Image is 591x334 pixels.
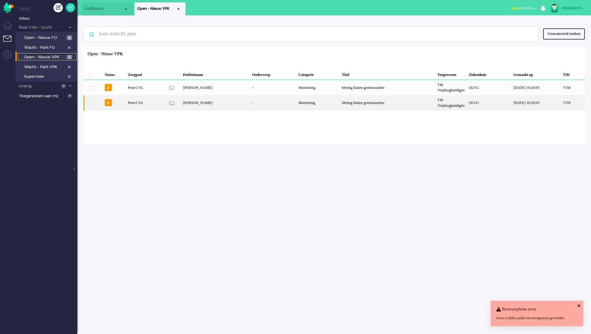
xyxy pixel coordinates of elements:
[340,95,435,110] div: Meting buiten grenswaarden
[126,95,165,110] div: Post-CVA
[496,315,578,321] div: Geen (valide) audio-invoerapparaat gevonden
[3,50,17,64] li: Admin menu
[3,35,17,49] li: Tickets menu
[134,2,185,15] li: View
[18,63,77,70] a: Wacht - Park VPK 0
[18,34,77,41] a: Open - Nieuw FO 3
[250,95,296,110] div: -
[24,74,65,80] span: Supervisie
[105,99,112,106] span: o
[250,80,296,95] div: -
[19,6,77,11] li: Views
[67,35,72,40] span: 3
[435,68,466,80] div: Toegewezen
[169,86,174,91] img: ic_chat_grey.svg
[511,6,533,10] span: for 00:05
[66,74,72,79] span: 0
[123,6,128,11] div: Close tab
[507,2,541,15] li: awayfor 00:05
[18,53,77,60] a: Open - Nieuw VPK 2
[53,3,63,12] div: Creëer ticket
[3,21,17,35] li: Dashboard menu
[511,68,561,80] div: Gemaakt op
[467,80,512,95] div: OLVG
[18,83,59,89] span: Overig
[176,6,181,11] div: Close tab
[66,45,72,50] span: 0
[562,5,585,11] div: claudiammsc
[435,95,466,110] div: TM Verpleegkundigen
[24,64,65,70] span: Wacht - Park VPK
[67,55,72,60] span: 2
[126,68,165,80] div: Zorgpad
[105,84,112,91] span: o
[296,95,339,110] div: Monitoring
[19,93,65,99] span: Toegewezen aan mij
[169,101,174,106] img: ic_chat_grey.svg
[84,27,100,43] img: ic-search-icon.svg
[511,95,561,110] div: [DATE] 10:20:05
[82,2,133,15] li: Dashboard
[511,6,519,10] span: away
[296,68,339,80] div: Categorie
[561,95,585,110] div: 7159
[543,28,585,39] div: Geavanceerd zoeken
[94,27,530,41] input: Zoek: ticket ID, adres
[511,80,561,95] div: [DATE] 10:20:05
[550,4,559,13] img: avatar
[83,80,585,95] div: 7158
[24,54,65,60] span: Open - Nieuw VPK
[87,51,123,57] div: Open - Nieuw VPK
[83,95,585,110] div: 7159
[496,307,578,311] h4: Browserphone error
[435,80,466,95] div: TM Verpleegkundigen
[181,80,250,95] div: [PERSON_NAME]
[181,68,250,80] div: Patiëntnaam
[137,6,176,11] span: Open - Nieuw VPK
[18,25,66,31] span: Post-CVA - OLVG
[19,16,77,22] span: Inbox
[507,4,541,13] button: awayfor 00:05
[18,73,77,80] a: Supervisie 0
[18,92,77,99] a: Toegewezen aan mij 0
[250,68,296,80] div: Onderwerp
[126,80,165,95] div: Post-CVA
[561,80,585,95] div: 7158
[561,68,585,80] div: TID
[66,65,72,69] span: 0
[3,2,14,13] img: flow_omnibird.svg
[549,4,585,13] a: claudiammsc
[340,80,435,95] div: Meting buiten grenswaarden
[24,35,65,41] span: Open - Nieuw FO
[61,84,66,89] span: 0
[85,6,123,11] span: dashboard
[467,95,512,110] div: OLVG
[103,68,126,80] div: Status
[24,45,65,51] span: Wacht - Park FO
[3,4,14,9] a: Omnidesk
[18,15,77,22] a: Inbox
[66,3,75,12] a: Quick Ticket
[340,68,435,80] div: Titel
[467,68,512,80] div: Ziekenhuis
[296,80,339,95] div: Monitoring
[67,94,73,98] span: 0
[181,95,250,110] div: [PERSON_NAME]
[18,44,77,51] a: Wacht - Park FO 0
